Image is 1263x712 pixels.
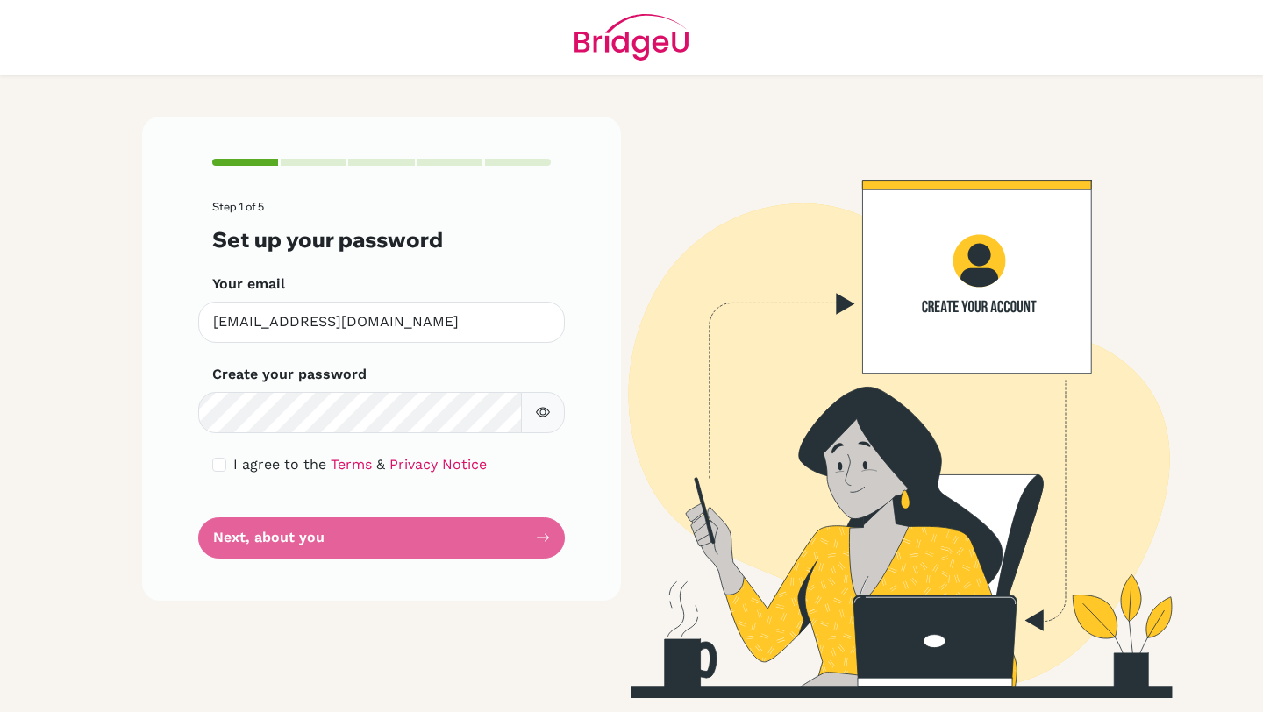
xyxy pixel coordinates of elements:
label: Your email [212,274,285,295]
span: Step 1 of 5 [212,200,264,213]
a: Privacy Notice [389,456,487,473]
input: Insert your email* [198,302,565,343]
a: Terms [331,456,372,473]
span: I agree to the [233,456,326,473]
span: & [376,456,385,473]
label: Create your password [212,364,367,385]
h3: Set up your password [212,227,551,253]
